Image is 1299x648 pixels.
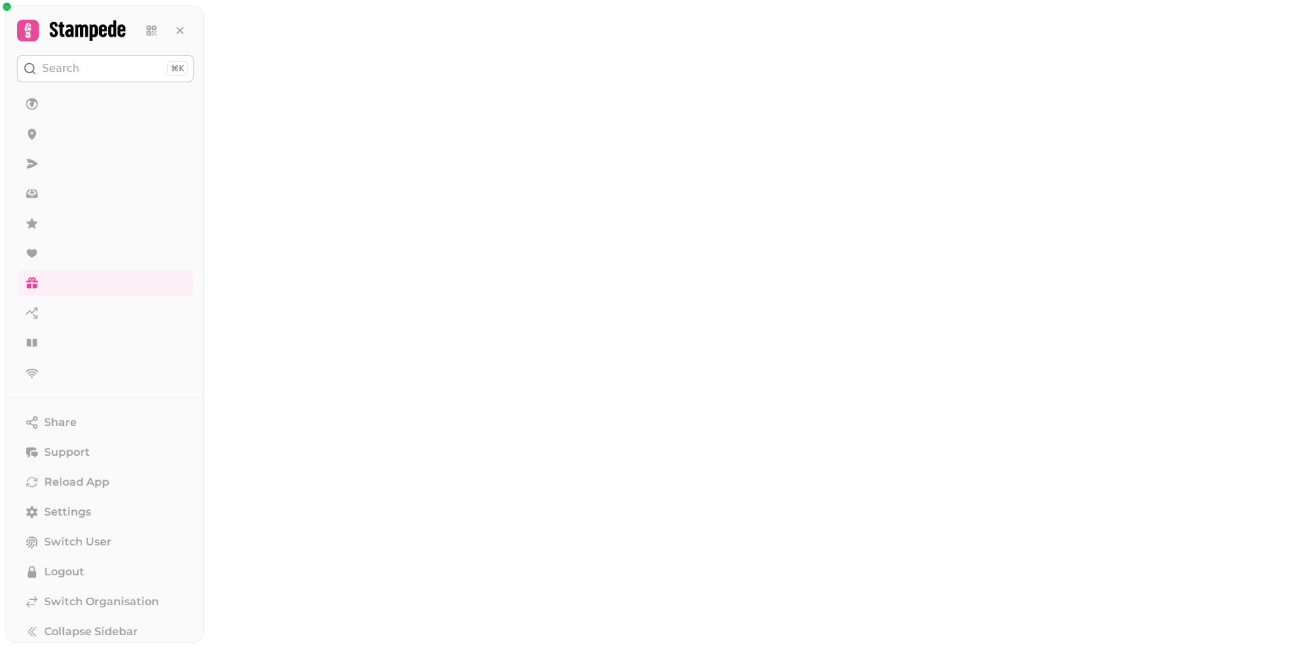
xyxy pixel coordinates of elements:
span: Collapse Sidebar [44,624,138,640]
span: Switch Organisation [44,594,159,610]
button: Collapse Sidebar [17,618,194,645]
button: Share [17,409,194,436]
p: Search [42,60,79,77]
span: Share [44,414,77,431]
button: Switch User [17,528,194,556]
a: Switch Organisation [17,588,194,615]
button: Logout [17,558,194,586]
a: Settings [17,499,194,526]
span: Logout [44,564,84,580]
button: Support [17,439,194,466]
span: Reload App [44,474,109,490]
div: ⌘K [167,61,188,76]
span: Settings [44,504,91,520]
button: Search⌘K [17,55,194,82]
button: Reload App [17,469,194,496]
span: Support [44,444,90,461]
span: Switch User [44,534,111,550]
